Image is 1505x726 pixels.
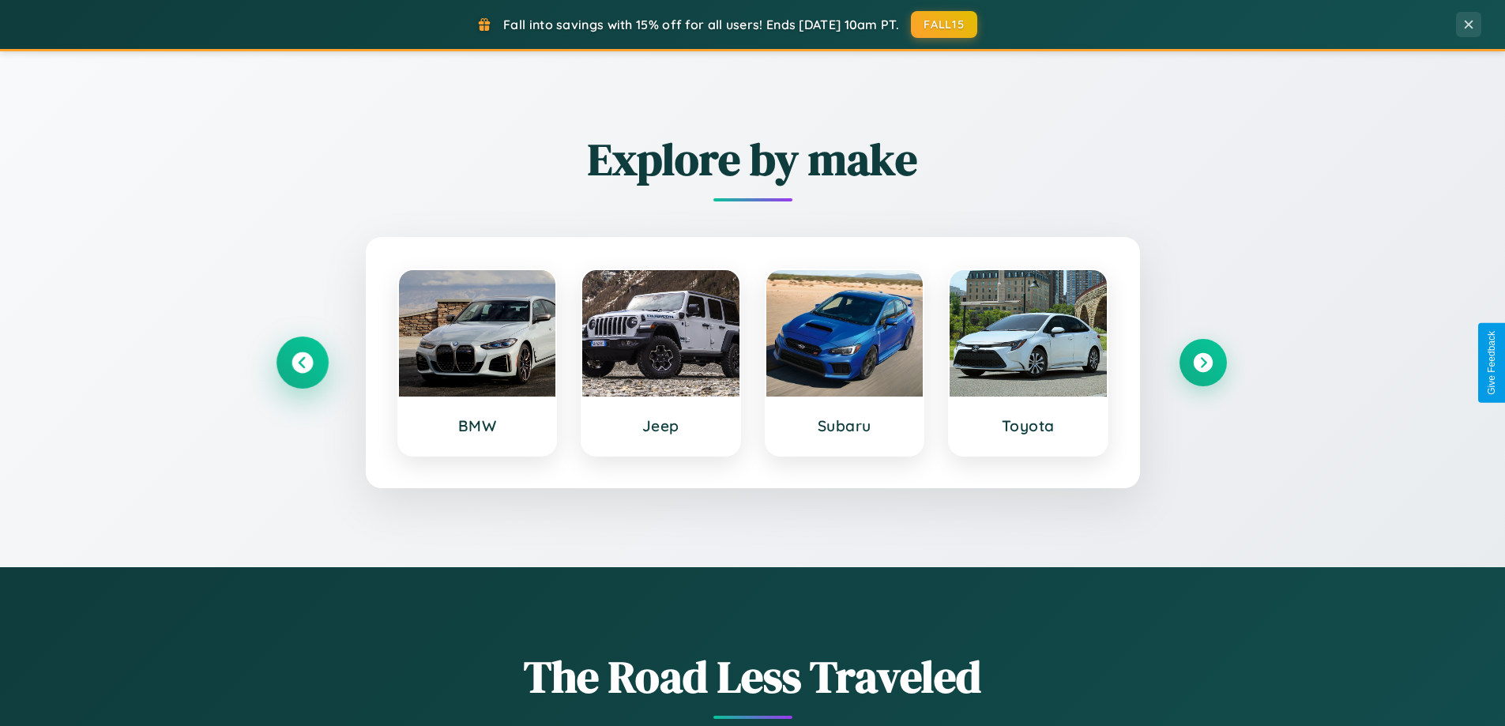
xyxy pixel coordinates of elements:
[782,416,908,435] h3: Subaru
[911,11,977,38] button: FALL15
[279,646,1227,707] h1: The Road Less Traveled
[965,416,1091,435] h3: Toyota
[503,17,899,32] span: Fall into savings with 15% off for all users! Ends [DATE] 10am PT.
[415,416,540,435] h3: BMW
[279,129,1227,190] h2: Explore by make
[1486,331,1497,395] div: Give Feedback
[598,416,724,435] h3: Jeep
